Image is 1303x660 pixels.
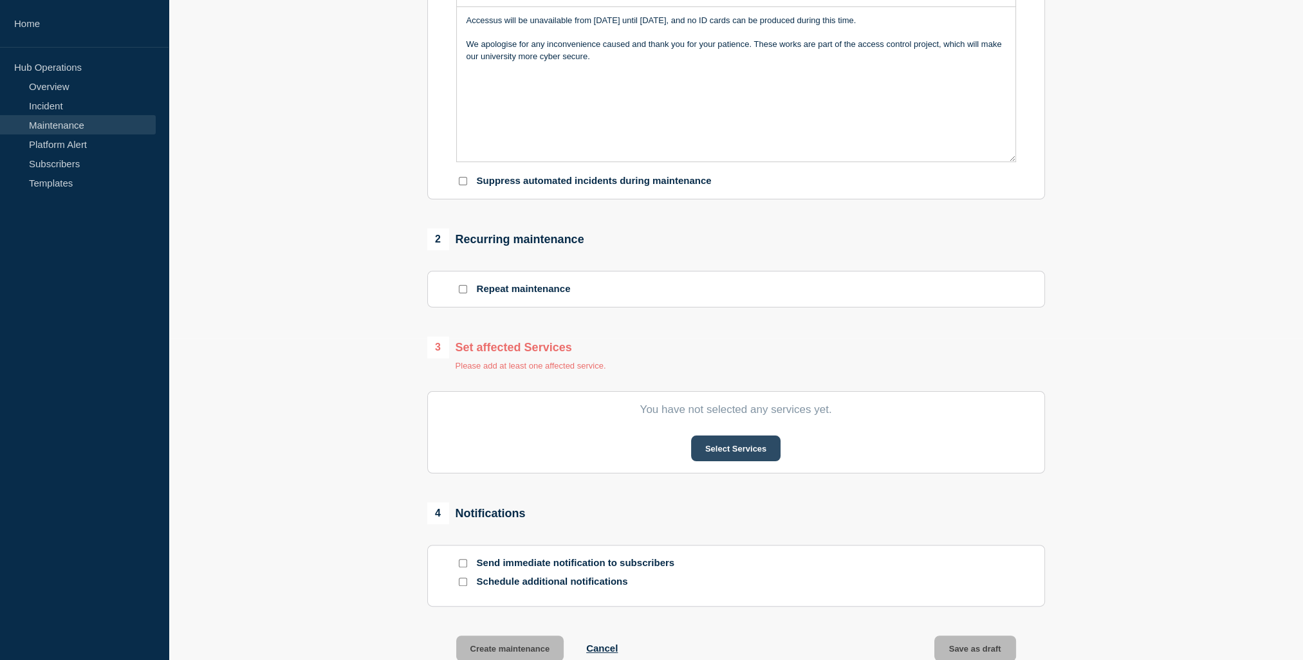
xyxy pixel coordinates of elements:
[477,576,683,588] p: Schedule additional notifications
[459,285,467,293] input: Repeat maintenance
[477,175,712,187] p: Suppress automated incidents during maintenance
[427,502,526,524] div: Notifications
[427,336,606,358] div: Set affected Services
[457,7,1015,161] div: Message
[456,403,1016,416] p: You have not selected any services yet.
[456,361,606,371] p: Please add at least one affected service.
[427,228,584,250] div: Recurring maintenance
[427,502,449,524] span: 4
[459,578,467,586] input: Schedule additional notifications
[427,228,449,250] span: 2
[691,435,781,461] button: Select Services
[477,557,683,569] p: Send immediate notification to subscribers
[586,643,618,654] button: Cancel
[459,559,467,567] input: Send immediate notification to subscribers
[467,15,1006,26] p: Accessus will be unavailable from [DATE] until [DATE], and no ID cards can be produced during thi...
[459,177,467,185] input: Suppress automated incidents during maintenance
[467,39,1006,62] p: We apologise for any inconvenience caused and thank you for your patience. These works are part o...
[477,283,571,295] p: Repeat maintenance
[427,336,449,358] span: 3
